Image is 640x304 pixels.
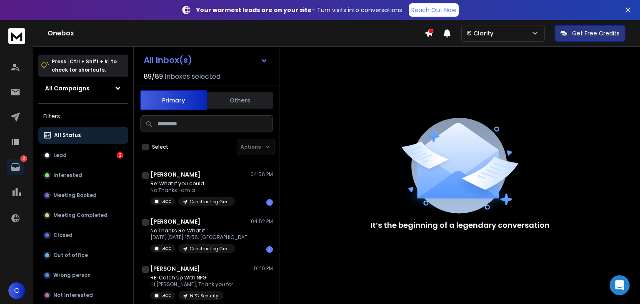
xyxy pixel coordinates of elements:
[370,219,550,231] p: It’s the beginning of a legendary conversation
[117,152,123,159] div: 2
[8,282,25,299] button: C
[144,72,163,82] span: 89 / 89
[150,274,233,281] p: RE: Catch Up With NPG
[266,199,273,206] div: 1
[52,57,117,74] p: Press to check for shortcuts.
[150,264,200,273] h1: [PERSON_NAME]
[150,227,250,234] p: No Thanks Re: What if
[572,29,620,37] p: Get Free Credits
[53,292,93,299] p: Not Interested
[53,272,91,279] p: Wrong person
[38,110,128,122] h3: Filters
[150,170,200,179] h1: [PERSON_NAME]
[53,172,82,179] p: Interested
[45,84,90,92] h1: All Campaigns
[7,159,24,175] a: 2
[20,155,27,162] p: 2
[38,287,128,304] button: Not Interested
[161,292,172,299] p: Lead
[411,6,456,14] p: Reach Out Now
[38,247,128,264] button: Out of office
[555,25,625,42] button: Get Free Credits
[150,180,235,187] p: Re: What if you could
[152,144,168,150] label: Select
[196,6,402,14] p: – Turn visits into conversations
[254,265,273,272] p: 01:10 PM
[251,218,273,225] p: 04:52 PM
[38,267,128,284] button: Wrong person
[38,147,128,164] button: Lead2
[161,245,172,252] p: Lead
[190,293,218,299] p: NPG Security
[38,227,128,244] button: Closed
[53,152,67,159] p: Lead
[467,29,497,37] p: © Clarity
[250,171,273,178] p: 04:56 PM
[144,56,192,64] h1: All Inbox(s)
[196,6,312,14] strong: Your warmest leads are on your site
[190,246,230,252] p: Constructing Greater Minds
[150,187,235,194] p: No Thanks I am a
[53,252,88,259] p: Out of office
[165,72,220,82] h3: Inboxes selected
[137,52,275,68] button: All Inbox(s)
[150,234,250,241] p: [DATE][DATE] 15:56, [GEOGRAPHIC_DATA]
[266,246,273,253] div: 1
[68,57,109,66] span: Ctrl + Shift + k
[53,232,72,239] p: Closed
[38,187,128,204] button: Meeting Booked
[409,3,459,17] a: Reach Out Now
[38,167,128,184] button: Interested
[190,199,230,205] p: Constructing Greater Minds
[8,28,25,44] img: logo
[38,207,128,224] button: Meeting Completed
[53,192,97,199] p: Meeting Booked
[161,198,172,204] p: Lead
[54,132,81,139] p: All Status
[150,281,233,288] p: Hi [PERSON_NAME], Thank you for
[38,127,128,144] button: All Status
[53,212,107,219] p: Meeting Completed
[150,217,200,226] h1: [PERSON_NAME]
[38,80,128,97] button: All Campaigns
[610,275,630,295] div: Open Intercom Messenger
[47,28,425,38] h1: Onebox
[207,91,273,110] button: Others
[140,90,207,110] button: Primary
